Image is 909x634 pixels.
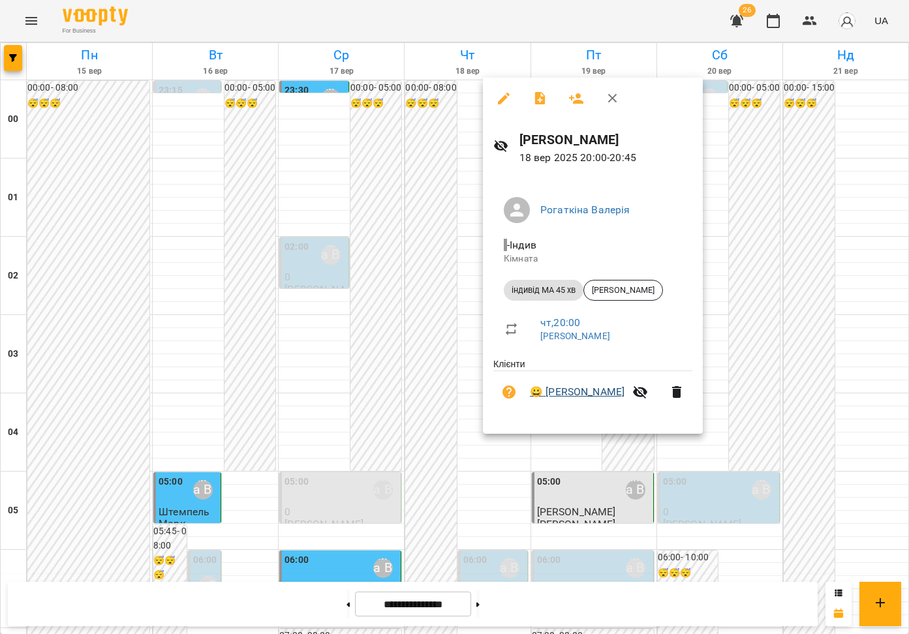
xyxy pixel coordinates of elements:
a: [PERSON_NAME] [540,331,610,341]
span: - Індив [504,239,539,251]
a: чт , 20:00 [540,316,580,329]
p: Кімната [504,252,682,265]
a: Рогаткіна Валерія [540,204,630,216]
span: індивід МА 45 хв [504,284,583,296]
span: [PERSON_NAME] [584,284,662,296]
button: Візит ще не сплачено. Додати оплату? [493,376,525,408]
ul: Клієнти [493,357,692,418]
a: 😀 [PERSON_NAME] [530,384,624,400]
div: [PERSON_NAME] [583,280,663,301]
h6: [PERSON_NAME] [519,130,692,150]
p: 18 вер 2025 20:00 - 20:45 [519,150,692,166]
